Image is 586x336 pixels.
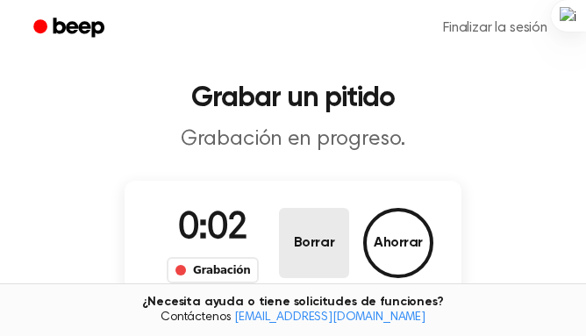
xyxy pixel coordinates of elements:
[191,84,396,112] font: Grabar un pitido
[294,236,334,250] font: Borrar
[443,21,547,35] font: Finalizar la sesión
[279,208,349,278] button: Eliminar grabación de audio
[425,7,565,49] a: Finalizar la sesión
[363,208,433,278] button: Guardar grabación de audio
[181,129,405,150] font: Grabación en progreso.
[178,211,248,247] font: 0:02
[234,311,425,324] a: [EMAIL_ADDRESS][DOMAIN_NAME]
[161,311,231,324] font: Contáctenos
[21,11,120,46] a: Bip
[374,236,423,250] font: Ahorrar
[193,264,250,276] font: Grabación
[142,296,443,308] font: ¿Necesita ayuda o tiene solicitudes de funciones?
